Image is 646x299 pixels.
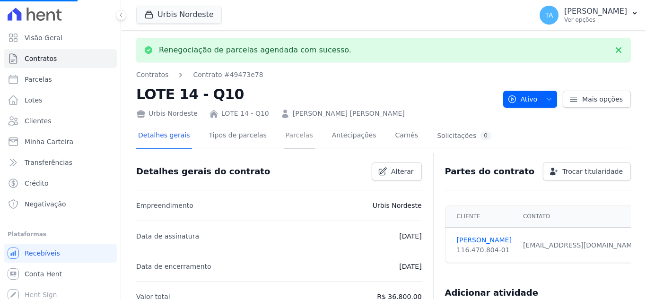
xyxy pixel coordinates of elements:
[480,131,491,140] div: 0
[136,84,496,105] h2: LOTE 14 - Q10
[373,200,422,211] p: Urbis Nordeste
[136,200,193,211] p: Empreendimento
[136,166,270,177] h3: Detalhes gerais do contrato
[293,109,405,119] a: [PERSON_NAME] [PERSON_NAME]
[4,174,117,193] a: Crédito
[507,91,538,108] span: Ativo
[457,245,512,255] div: 116.470.804-01
[136,70,496,80] nav: Breadcrumb
[25,158,72,167] span: Transferências
[136,70,168,80] a: Contratos
[25,95,43,105] span: Lotes
[503,91,558,108] button: Ativo
[435,124,493,149] a: Solicitações0
[562,167,623,176] span: Trocar titularidade
[136,70,263,80] nav: Breadcrumb
[25,75,52,84] span: Parcelas
[393,124,420,149] a: Carnês
[25,137,73,146] span: Minha Carteira
[4,91,117,110] a: Lotes
[4,49,117,68] a: Contratos
[207,124,269,149] a: Tipos de parcelas
[399,231,421,242] p: [DATE]
[4,111,117,130] a: Clientes
[8,229,113,240] div: Plataformas
[582,94,623,104] span: Mais opções
[445,205,517,228] th: Cliente
[25,33,62,43] span: Visão Geral
[136,231,199,242] p: Data de assinatura
[564,16,627,24] p: Ver opções
[4,70,117,89] a: Parcelas
[25,199,66,209] span: Negativação
[25,248,60,258] span: Recebíveis
[4,195,117,214] a: Negativação
[25,179,49,188] span: Crédito
[25,54,57,63] span: Contratos
[330,124,378,149] a: Antecipações
[372,162,422,180] a: Alterar
[543,162,631,180] a: Trocar titularidade
[564,7,627,16] p: [PERSON_NAME]
[136,261,211,272] p: Data de encerramento
[457,235,512,245] a: [PERSON_NAME]
[563,91,631,108] a: Mais opções
[391,167,414,176] span: Alterar
[4,265,117,283] a: Conta Hent
[4,28,117,47] a: Visão Geral
[25,269,62,279] span: Conta Hent
[284,124,315,149] a: Parcelas
[25,116,51,126] span: Clientes
[136,109,198,119] div: Urbis Nordeste
[532,2,646,28] button: TA [PERSON_NAME] Ver opções
[159,45,351,55] p: Renegociação de parcelas agendada com sucesso.
[399,261,421,272] p: [DATE]
[4,132,117,151] a: Minha Carteira
[4,244,117,263] a: Recebíveis
[193,70,263,80] a: Contrato #49473e78
[4,153,117,172] a: Transferências
[437,131,491,140] div: Solicitações
[136,124,192,149] a: Detalhes gerais
[221,109,269,119] a: LOTE 14 - Q10
[136,6,222,24] button: Urbis Nordeste
[545,12,553,18] span: TA
[445,166,535,177] h3: Partes do contrato
[445,287,538,299] h3: Adicionar atividade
